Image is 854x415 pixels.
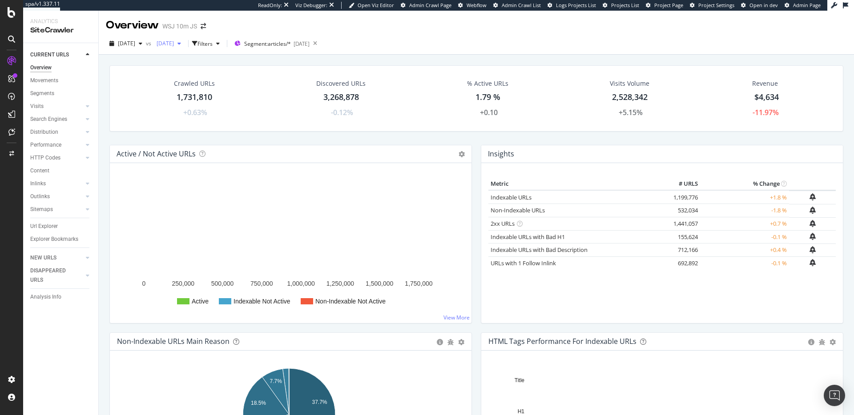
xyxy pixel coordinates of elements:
div: Distribution [30,128,58,137]
div: bug [819,339,825,345]
div: gear [830,339,836,345]
a: Project Page [646,2,683,9]
span: Admin Crawl List [502,2,541,8]
span: Open in dev [749,2,778,8]
text: H1 [518,408,525,415]
button: [DATE] [106,36,146,51]
a: HTTP Codes [30,153,83,163]
div: Open Intercom Messenger [824,385,845,406]
a: Segments [30,89,92,98]
div: Performance [30,140,61,150]
a: Non-Indexable URLs [491,206,545,214]
div: +0.63% [183,108,207,118]
text: 1,250,000 [326,280,354,287]
div: CURRENT URLS [30,50,69,60]
div: bell-plus [810,259,816,266]
div: SiteCrawler [30,25,91,36]
span: Logs Projects List [556,2,596,8]
a: Explorer Bookmarks [30,235,92,244]
text: Indexable Not Active [234,298,290,305]
span: $4,634 [754,92,779,102]
th: % Change [700,177,789,191]
h4: Active / Not Active URLs [117,148,196,160]
div: Outlinks [30,192,50,201]
span: Project Settings [698,2,734,8]
div: Visits [30,102,44,111]
div: -0.12% [331,108,353,118]
div: Overview [30,63,52,72]
div: Url Explorer [30,222,58,231]
div: % Active URLs [467,79,508,88]
div: Content [30,166,49,176]
a: Indexable URLs with Bad H1 [491,233,565,241]
div: Movements [30,76,58,85]
span: Project Page [654,2,683,8]
text: 0 [142,280,146,287]
a: Visits [30,102,83,111]
a: Admin Page [785,2,821,9]
text: Active [192,298,209,305]
div: arrow-right-arrow-left [201,23,206,29]
a: Inlinks [30,179,83,188]
a: Admin Crawl List [493,2,541,9]
td: 532,034 [665,204,700,217]
div: Visits Volume [610,79,649,88]
td: -0.1 % [700,256,789,270]
td: +0.4 % [700,243,789,257]
td: +0.7 % [700,217,789,231]
div: circle-info [437,339,443,345]
div: HTTP Codes [30,153,60,163]
span: 2025 Aug. 9th [118,40,135,47]
span: Revenue [752,79,778,88]
div: circle-info [808,339,814,345]
td: -0.1 % [700,230,789,243]
span: Segment: articles/* [244,40,291,48]
div: 1,731,810 [177,92,212,103]
div: Inlinks [30,179,46,188]
div: Discovered URLs [316,79,366,88]
div: DISAPPEARED URLS [30,266,75,285]
span: Webflow [467,2,487,8]
td: 692,892 [665,256,700,270]
div: bell-plus [810,193,816,200]
div: Viz Debugger: [295,2,327,9]
div: Overview [106,18,159,33]
div: ReadOnly: [258,2,282,9]
div: bell-plus [810,207,816,214]
div: Explorer Bookmarks [30,235,78,244]
text: 1,500,000 [366,280,393,287]
th: Metric [488,177,665,191]
a: Performance [30,140,83,150]
a: Distribution [30,128,83,137]
text: 37.7% [312,399,327,405]
a: Content [30,166,92,176]
h4: Insights [488,148,514,160]
text: 1,750,000 [405,280,432,287]
div: NEW URLS [30,253,56,263]
span: 2025 Jul. 26th [153,40,174,47]
div: bug [447,339,454,345]
svg: A chart. [117,177,461,316]
div: HTML Tags Performance for Indexable URLs [488,337,636,346]
i: Options [459,151,465,157]
a: Open in dev [741,2,778,9]
div: Non-Indexable URLs Main Reason [117,337,230,346]
a: Movements [30,76,92,85]
a: Logs Projects List [548,2,596,9]
a: NEW URLS [30,253,83,263]
div: Sitemaps [30,205,53,214]
a: CURRENT URLS [30,50,83,60]
text: 250,000 [172,280,194,287]
a: Webflow [458,2,487,9]
a: Overview [30,63,92,72]
text: 500,000 [211,280,234,287]
span: vs [146,40,153,47]
a: Analysis Info [30,292,92,302]
div: [DATE] [294,40,310,48]
td: +1.8 % [700,190,789,204]
button: [DATE] [153,36,185,51]
div: 2,528,342 [612,92,648,103]
button: Segment:articles/*[DATE] [231,36,310,51]
div: bell-plus [810,233,816,240]
a: Indexable URLs [491,193,532,201]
